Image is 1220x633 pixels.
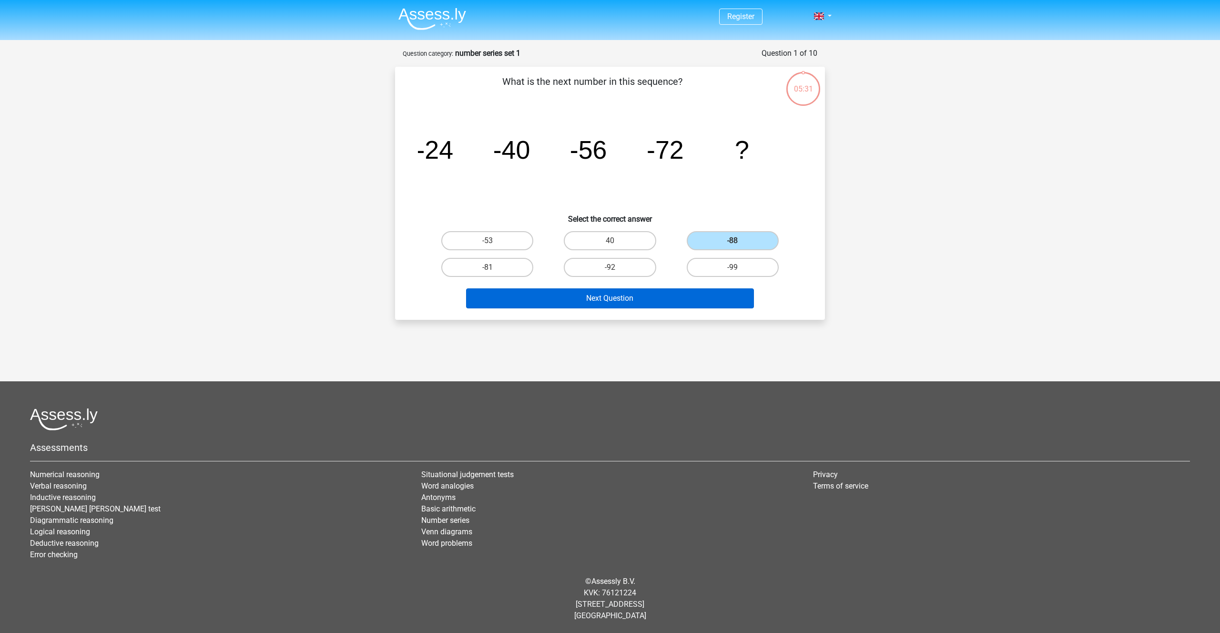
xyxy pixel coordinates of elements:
a: Logical reasoning [30,527,90,536]
small: Question category: [403,50,453,57]
img: Assessly logo [30,408,98,430]
a: Antonyms [421,493,456,502]
tspan: -40 [493,135,530,164]
a: Numerical reasoning [30,470,100,479]
a: Register [727,12,754,21]
a: Diagrammatic reasoning [30,516,113,525]
a: Word analogies [421,481,474,490]
h5: Assessments [30,442,1190,453]
a: Number series [421,516,469,525]
h6: Select the correct answer [410,207,810,224]
a: Terms of service [813,481,868,490]
a: Assessly B.V. [591,577,635,586]
p: What is the next number in this sequence? [410,74,774,103]
tspan: -72 [647,135,684,164]
img: Assessly [398,8,466,30]
a: [PERSON_NAME] [PERSON_NAME] test [30,504,161,513]
label: -99 [687,258,779,277]
a: Deductive reasoning [30,539,99,548]
a: Word problems [421,539,472,548]
label: -81 [441,258,533,277]
label: -88 [687,231,779,250]
div: © KVK: 76121224 [STREET_ADDRESS] [GEOGRAPHIC_DATA] [23,568,1197,629]
a: Privacy [813,470,838,479]
tspan: -24 [416,135,453,164]
a: Venn diagrams [421,527,472,536]
label: -53 [441,231,533,250]
a: Error checking [30,550,78,559]
div: Question 1 of 10 [762,48,817,59]
a: Basic arithmetic [421,504,476,513]
div: 05:31 [785,71,821,95]
a: Verbal reasoning [30,481,87,490]
a: Situational judgement tests [421,470,514,479]
strong: number series set 1 [455,49,520,58]
label: 40 [564,231,656,250]
tspan: -56 [570,135,607,164]
tspan: ? [735,135,749,164]
label: -92 [564,258,656,277]
a: Inductive reasoning [30,493,96,502]
button: Next Question [466,288,754,308]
